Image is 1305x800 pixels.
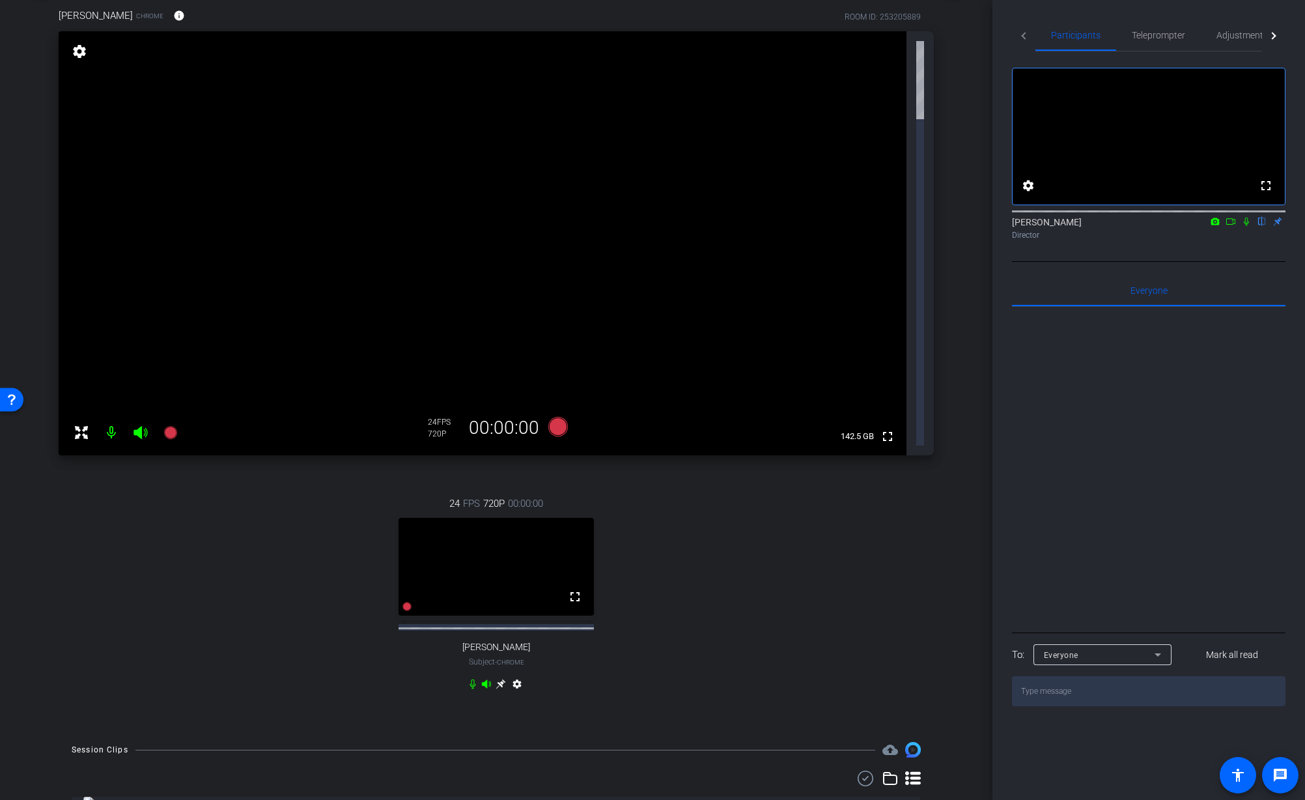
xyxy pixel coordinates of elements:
mat-icon: fullscreen [567,589,583,605]
mat-icon: settings [509,679,525,694]
mat-icon: settings [70,44,89,59]
mat-icon: accessibility [1230,767,1246,783]
span: Everyone [1044,651,1078,660]
span: [PERSON_NAME] [59,8,133,23]
mat-icon: flip [1254,215,1270,227]
div: ROOM ID: 253205889 [845,11,921,23]
span: Subject [469,656,524,668]
span: Everyone [1130,286,1168,295]
span: Teleprompter [1132,31,1185,40]
mat-icon: fullscreen [880,429,895,444]
mat-icon: message [1272,767,1288,783]
span: FPS [437,418,451,427]
span: Participants [1051,31,1101,40]
span: Mark all read [1206,648,1258,662]
span: 142.5 GB [836,429,878,444]
div: 00:00:00 [460,417,548,439]
div: [PERSON_NAME] [1012,216,1285,241]
span: Destinations for your clips [882,742,898,758]
mat-icon: settings [1020,178,1036,193]
div: 24 [428,417,460,427]
span: 720P [483,496,505,511]
div: 720P [428,429,460,439]
mat-icon: info [173,10,185,21]
div: Session Clips [72,743,128,756]
span: 24 [449,496,460,511]
mat-icon: cloud_upload [882,742,898,758]
div: To: [1012,648,1024,663]
span: Chrome [497,659,524,666]
span: Chrome [136,11,163,21]
span: - [495,657,497,666]
img: Session clips [905,742,921,758]
span: 00:00:00 [508,496,543,511]
div: Director [1012,229,1285,241]
button: Mark all read [1179,643,1286,666]
span: FPS [463,496,480,511]
mat-icon: fullscreen [1258,178,1274,193]
span: [PERSON_NAME] [462,642,530,653]
span: Adjustments [1216,31,1268,40]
